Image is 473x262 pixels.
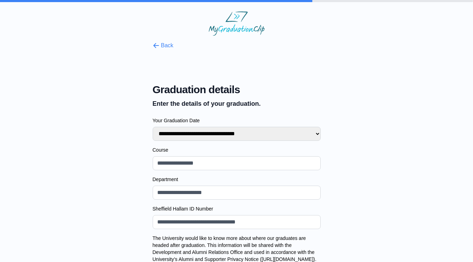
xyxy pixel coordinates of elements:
[153,176,321,183] label: Department
[153,117,321,124] label: Your Graduation Date
[153,146,321,153] label: Course
[153,83,321,96] span: Graduation details
[209,11,265,36] img: MyGraduationClip
[153,205,321,212] label: Sheffield Hallam ID Number
[153,99,321,109] p: Enter the details of your graduation.
[153,41,174,50] button: Back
